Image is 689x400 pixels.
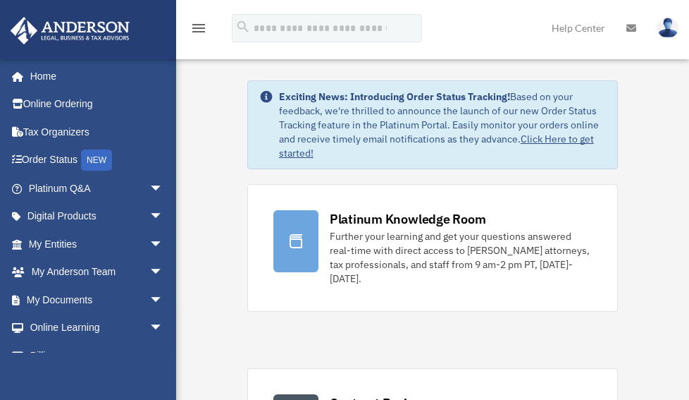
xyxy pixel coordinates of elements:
a: My Anderson Teamarrow_drop_down [10,258,185,286]
a: Online Learningarrow_drop_down [10,314,185,342]
a: Platinum Knowledge Room Further your learning and get your questions answered real-time with dire... [247,184,618,312]
span: arrow_drop_down [149,230,178,259]
strong: Exciting News: Introducing Order Status Tracking! [279,90,510,103]
a: Online Ordering [10,90,185,119]
div: NEW [81,150,112,171]
span: arrow_drop_down [149,341,178,370]
img: User Pic [657,18,678,38]
div: Platinum Knowledge Room [330,210,486,228]
span: arrow_drop_down [149,174,178,203]
a: Billingarrow_drop_down [10,341,185,370]
i: menu [190,20,207,37]
i: search [235,19,251,35]
a: Home [10,62,178,90]
div: Further your learning and get your questions answered real-time with direct access to [PERSON_NAM... [330,229,592,286]
a: menu [190,25,207,37]
span: arrow_drop_down [149,314,178,343]
span: arrow_drop_down [149,202,178,231]
a: Tax Organizers [10,118,185,146]
span: arrow_drop_down [149,286,178,315]
a: Click Here to get started! [279,133,594,159]
a: My Documentsarrow_drop_down [10,286,185,314]
div: Based on your feedback, we're thrilled to announce the launch of our new Order Status Tracking fe... [279,90,606,160]
a: My Entitiesarrow_drop_down [10,230,185,258]
a: Digital Productsarrow_drop_down [10,202,185,231]
span: arrow_drop_down [149,258,178,287]
a: Platinum Q&Aarrow_drop_down [10,174,185,202]
img: Anderson Advisors Platinum Portal [6,17,134,44]
a: Order StatusNEW [10,146,185,175]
